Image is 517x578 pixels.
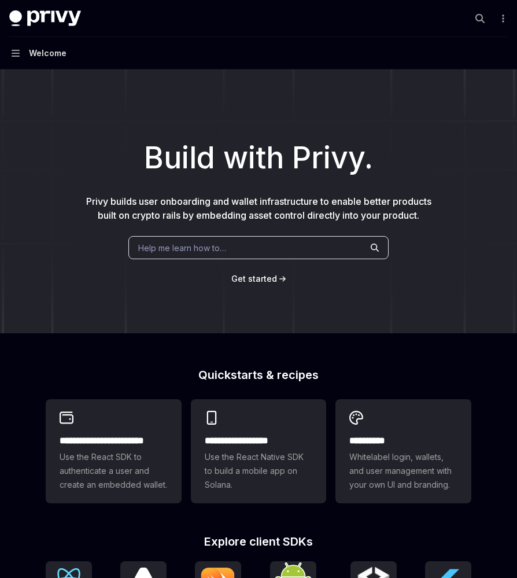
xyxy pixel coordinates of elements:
[138,242,226,254] span: Help me learn how to…
[191,399,327,503] a: **** **** **** ***Use the React Native SDK to build a mobile app on Solana.
[471,9,489,28] button: Open search
[9,10,81,27] img: dark logo
[19,135,498,181] h1: Build with Privy.
[335,399,471,503] a: **** *****Whitelabel login, wallets, and user management with your own UI and branding.
[46,536,471,547] h2: Explore client SDKs
[205,450,313,492] span: Use the React Native SDK to build a mobile app on Solana.
[60,450,168,492] span: Use the React SDK to authenticate a user and create an embedded wallet.
[231,274,277,284] span: Get started
[231,273,277,285] a: Get started
[349,450,457,492] span: Whitelabel login, wallets, and user management with your own UI and branding.
[496,10,508,27] button: More actions
[29,46,67,60] div: Welcome
[86,196,431,221] span: Privy builds user onboarding and wallet infrastructure to enable better products built on crypto ...
[46,369,471,381] h2: Quickstarts & recipes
